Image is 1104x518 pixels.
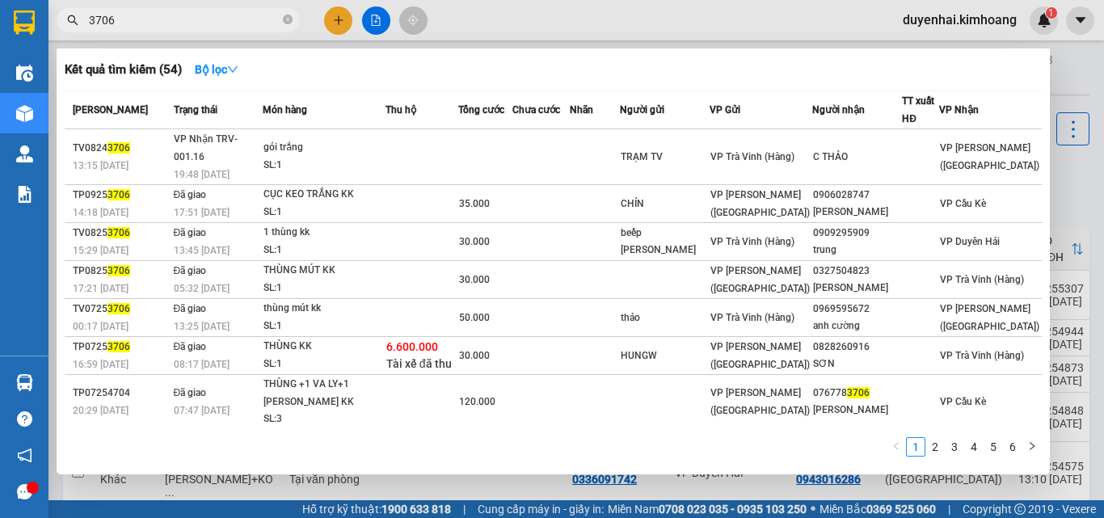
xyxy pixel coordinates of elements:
[984,437,1003,457] li: 5
[174,283,230,294] span: 05:32 [DATE]
[195,63,238,76] strong: Bộ lọc
[1022,437,1042,457] li: Next Page
[227,64,238,75] span: down
[945,437,964,457] li: 3
[813,356,901,373] div: SƠN
[263,376,385,411] div: THÙNG +1 VA LY+1 [PERSON_NAME] KK
[263,139,385,157] div: gói trắng
[813,149,901,166] div: C THẢO
[512,104,560,116] span: Chưa cước
[459,198,490,209] span: 35.000
[174,341,207,352] span: Đã giao
[73,321,129,332] span: 00:17 [DATE]
[16,374,33,391] img: warehouse-icon
[263,157,385,175] div: SL: 1
[73,225,169,242] div: TV0825
[17,411,32,427] span: question-circle
[174,245,230,256] span: 13:45 [DATE]
[710,236,794,247] span: VP Trà Vinh (Hàng)
[386,104,416,116] span: Thu hộ
[73,187,169,204] div: TP0925
[174,207,230,218] span: 17:51 [DATE]
[813,225,901,242] div: 0909295909
[1003,437,1022,457] li: 6
[65,61,182,78] h3: Kết quả tìm kiếm ( 54 )
[263,242,385,259] div: SL: 1
[17,484,32,499] span: message
[926,438,944,456] a: 2
[965,438,983,456] a: 4
[813,402,901,419] div: [PERSON_NAME]
[887,437,906,457] li: Previous Page
[16,186,33,203] img: solution-icon
[107,303,130,314] span: 3706
[107,265,130,276] span: 3706
[174,169,230,180] span: 19:48 [DATE]
[813,263,901,280] div: 0327504823
[710,312,794,323] span: VP Trà Vinh (Hàng)
[174,227,207,238] span: Đã giao
[174,133,238,162] span: VP Nhận TRV-001.16
[73,385,169,402] div: TP07254704
[263,318,385,335] div: SL: 1
[73,283,129,294] span: 17:21 [DATE]
[263,204,385,221] div: SL: 1
[940,198,986,209] span: VP Cầu Kè
[940,274,1024,285] span: VP Trà Vinh (Hàng)
[107,227,130,238] span: 3706
[263,411,385,428] div: SL: 3
[906,437,925,457] li: 1
[710,104,740,116] span: VP Gửi
[621,347,709,364] div: HUNGW
[710,151,794,162] span: VP Trà Vinh (Hàng)
[459,312,490,323] span: 50.000
[73,339,169,356] div: TP0725
[73,207,129,218] span: 14:18 [DATE]
[263,104,307,116] span: Món hàng
[620,104,664,116] span: Người gửi
[459,350,490,361] span: 30.000
[263,356,385,373] div: SL: 1
[813,280,901,297] div: [PERSON_NAME]
[813,385,901,402] div: 076778
[73,359,129,370] span: 16:59 [DATE]
[1022,437,1042,457] button: right
[73,160,129,171] span: 13:15 [DATE]
[1027,441,1037,451] span: right
[73,405,129,416] span: 20:29 [DATE]
[174,303,207,314] span: Đã giao
[459,274,490,285] span: 30.000
[386,340,438,353] span: 6.600.000
[812,104,865,116] span: Người nhận
[710,387,810,416] span: VP [PERSON_NAME] ([GEOGRAPHIC_DATA])
[73,245,129,256] span: 15:29 [DATE]
[17,448,32,463] span: notification
[107,142,130,154] span: 3706
[263,224,385,242] div: 1 thùng kk
[939,104,979,116] span: VP Nhận
[16,65,33,82] img: warehouse-icon
[570,104,593,116] span: Nhãn
[73,104,148,116] span: [PERSON_NAME]
[940,236,1000,247] span: VP Duyên Hải
[887,437,906,457] button: left
[710,341,810,370] span: VP [PERSON_NAME] ([GEOGRAPHIC_DATA])
[73,301,169,318] div: TV0725
[907,438,925,456] a: 1
[813,187,901,204] div: 0906028747
[940,396,986,407] span: VP Cầu Kè
[73,263,169,280] div: TP0825
[386,357,452,370] span: Tài xế đã thu
[459,236,490,247] span: 30.000
[925,437,945,457] li: 2
[263,338,385,356] div: THÙNG KK
[847,387,870,398] span: 3706
[89,11,280,29] input: Tìm tên, số ĐT hoặc mã đơn
[14,11,35,35] img: logo-vxr
[940,142,1039,171] span: VP [PERSON_NAME] ([GEOGRAPHIC_DATA])
[813,242,901,259] div: trung
[174,359,230,370] span: 08:17 [DATE]
[283,13,293,28] span: close-circle
[67,15,78,26] span: search
[964,437,984,457] li: 4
